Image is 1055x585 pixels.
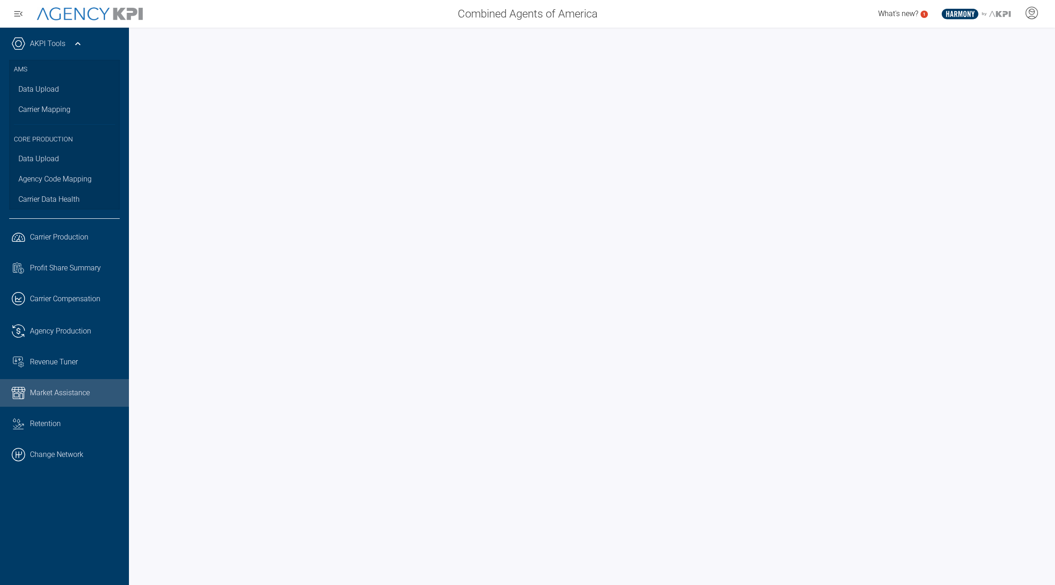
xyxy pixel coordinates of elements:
[878,9,918,18] span: What's new?
[14,60,115,79] h3: AMS
[30,357,78,368] span: Revenue Tuner
[923,12,926,17] text: 1
[458,6,598,22] span: Combined Agents of America
[9,189,120,210] a: Carrier Data Health
[30,38,65,49] a: AKPI Tools
[30,232,88,243] span: Carrier Production
[14,124,115,149] h3: Core Production
[30,418,120,429] div: Retention
[30,263,101,274] span: Profit Share Summary
[9,79,120,99] a: Data Upload
[37,7,143,21] img: AgencyKPI
[9,99,120,120] a: Carrier Mapping
[18,194,80,205] span: Carrier Data Health
[30,387,90,398] span: Market Assistance
[30,293,100,304] span: Carrier Compensation
[30,326,91,337] span: Agency Production
[9,149,120,169] a: Data Upload
[9,169,120,189] a: Agency Code Mapping
[921,11,928,18] a: 1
